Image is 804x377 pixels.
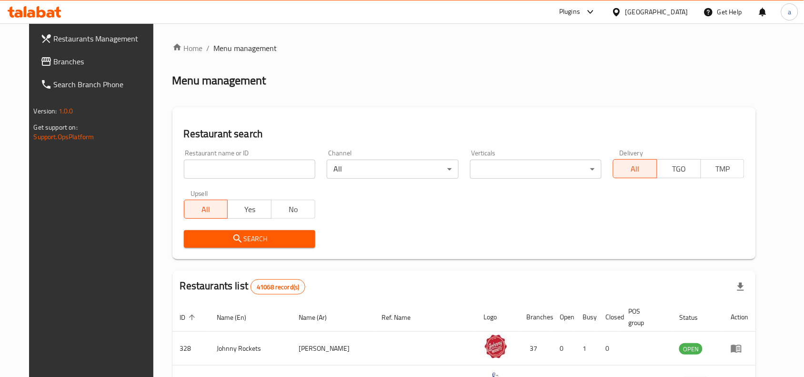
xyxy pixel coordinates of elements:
[251,279,305,295] div: Total records count
[519,332,553,366] td: 37
[172,42,756,54] nav: breadcrumb
[788,7,791,17] span: a
[575,303,598,332] th: Busy
[227,200,271,219] button: Yes
[657,159,701,178] button: TGO
[291,332,374,366] td: [PERSON_NAME]
[299,312,339,323] span: Name (Ar)
[180,279,306,295] h2: Restaurants list
[191,190,208,197] label: Upsell
[731,343,748,354] div: Menu
[575,332,598,366] td: 1
[613,159,657,178] button: All
[617,162,653,176] span: All
[172,42,203,54] a: Home
[184,127,745,141] h2: Restaurant search
[679,344,703,355] span: OPEN
[729,275,752,298] div: Export file
[701,159,745,178] button: TMP
[33,27,163,50] a: Restaurants Management
[34,105,57,117] span: Version:
[476,303,519,332] th: Logo
[553,332,575,366] td: 0
[519,303,553,332] th: Branches
[33,73,163,96] a: Search Branch Phone
[661,162,697,176] span: TGO
[598,332,621,366] td: 0
[629,306,661,328] span: POS group
[620,150,643,156] label: Delivery
[172,73,266,88] h2: Menu management
[180,312,198,323] span: ID
[251,283,305,292] span: 41068 record(s)
[382,312,423,323] span: Ref. Name
[59,105,73,117] span: 1.0.0
[275,203,312,216] span: No
[598,303,621,332] th: Closed
[172,332,210,366] td: 328
[625,7,688,17] div: [GEOGRAPHIC_DATA]
[327,160,458,179] div: All
[679,312,710,323] span: Status
[34,131,94,143] a: Support.OpsPlatform
[217,312,259,323] span: Name (En)
[54,56,156,67] span: Branches
[271,200,315,219] button: No
[54,79,156,90] span: Search Branch Phone
[559,6,580,18] div: Plugins
[210,332,291,366] td: Johnny Rockets
[34,121,78,133] span: Get support on:
[484,335,508,358] img: Johnny Rockets
[33,50,163,73] a: Branches
[214,42,277,54] span: Menu management
[470,160,602,179] div: ​
[231,203,268,216] span: Yes
[184,200,228,219] button: All
[553,303,575,332] th: Open
[191,233,308,245] span: Search
[705,162,741,176] span: TMP
[723,303,756,332] th: Action
[184,160,315,179] input: Search for restaurant name or ID..
[54,33,156,44] span: Restaurants Management
[188,203,224,216] span: All
[184,230,315,248] button: Search
[207,42,210,54] li: /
